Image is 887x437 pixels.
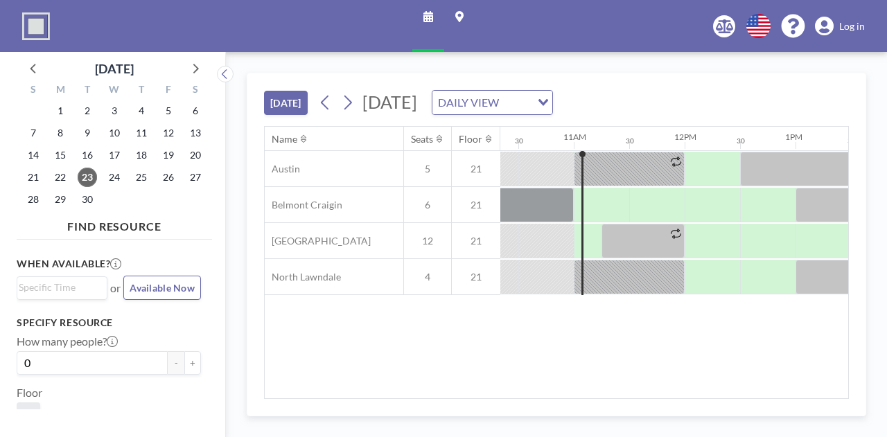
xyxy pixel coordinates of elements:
h4: FIND RESOURCE [17,214,212,233]
div: 1PM [785,132,802,142]
div: F [155,82,182,100]
span: Thursday, September 4, 2025 [132,101,151,121]
span: 21 [452,271,500,283]
span: Thursday, September 18, 2025 [132,145,151,165]
span: Wednesday, September 24, 2025 [105,168,124,187]
span: Thursday, September 11, 2025 [132,123,151,143]
div: [DATE] [95,59,134,78]
span: Tuesday, September 2, 2025 [78,101,97,121]
button: + [184,351,201,375]
span: Wednesday, September 3, 2025 [105,101,124,121]
span: Monday, September 1, 2025 [51,101,70,121]
span: Friday, September 5, 2025 [159,101,178,121]
div: S [182,82,209,100]
div: 30 [848,136,856,145]
div: 30 [626,136,634,145]
div: T [128,82,155,100]
div: M [47,82,74,100]
button: - [168,351,184,375]
span: Thursday, September 25, 2025 [132,168,151,187]
span: Monday, September 8, 2025 [51,123,70,143]
span: Friday, September 12, 2025 [159,123,178,143]
span: Available Now [130,282,195,294]
span: Wednesday, September 10, 2025 [105,123,124,143]
span: 21 [452,235,500,247]
span: Tuesday, September 30, 2025 [78,190,97,209]
span: Sunday, September 28, 2025 [24,190,43,209]
span: Tuesday, September 9, 2025 [78,123,97,143]
span: Monday, September 15, 2025 [51,145,70,165]
div: Seats [411,133,433,145]
span: Sunday, September 21, 2025 [24,168,43,187]
span: Monday, September 22, 2025 [51,168,70,187]
input: Search for option [503,93,529,112]
span: [GEOGRAPHIC_DATA] [265,235,371,247]
span: Saturday, September 20, 2025 [186,145,205,165]
span: Austin [265,163,300,175]
div: 11AM [563,132,586,142]
span: Sunday, September 7, 2025 [24,123,43,143]
span: DAILY VIEW [435,93,502,112]
span: 4 [404,271,451,283]
span: 5 [404,163,451,175]
span: [DATE] [362,91,417,112]
span: Belmont Craigin [265,199,342,211]
label: Floor [17,386,42,400]
span: North Lawndale [265,271,341,283]
span: Wednesday, September 17, 2025 [105,145,124,165]
span: Saturday, September 27, 2025 [186,168,205,187]
span: Log in [839,20,865,33]
button: Available Now [123,276,201,300]
div: T [74,82,101,100]
span: 12 [404,235,451,247]
div: Floor [459,133,482,145]
span: 21 [452,199,500,211]
span: Saturday, September 13, 2025 [186,123,205,143]
div: Name [272,133,297,145]
span: Sunday, September 14, 2025 [24,145,43,165]
input: Search for option [19,280,99,295]
label: How many people? [17,335,118,348]
button: [DATE] [264,91,308,115]
span: Saturday, September 6, 2025 [186,101,205,121]
span: Friday, September 19, 2025 [159,145,178,165]
div: W [101,82,128,100]
span: Tuesday, September 16, 2025 [78,145,97,165]
span: Friday, September 26, 2025 [159,168,178,187]
span: 21 [452,163,500,175]
div: S [20,82,47,100]
div: Search for option [17,277,107,298]
div: 12PM [674,132,696,142]
span: 6 [404,199,451,211]
div: 30 [737,136,745,145]
img: organization-logo [22,12,50,40]
span: or [110,281,121,295]
span: 21 [22,408,35,422]
h3: Specify resource [17,316,201,329]
span: Tuesday, September 23, 2025 [78,168,97,187]
div: Search for option [432,91,552,114]
span: Monday, September 29, 2025 [51,190,70,209]
div: 30 [515,136,523,145]
a: Log in [815,17,865,36]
